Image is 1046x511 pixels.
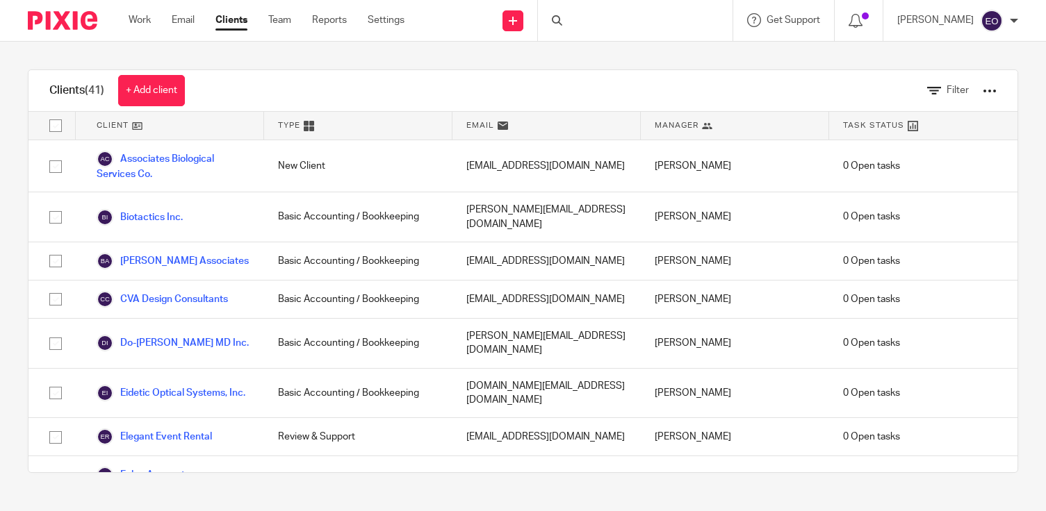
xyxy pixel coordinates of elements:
[843,336,900,350] span: 0 Open tasks
[264,280,452,318] div: Basic Accounting / Bookkeeping
[97,385,245,401] a: Eidetic Optical Systems, Inc.
[641,242,829,280] div: [PERSON_NAME]
[97,428,113,445] img: svg%3E
[655,119,698,131] span: Manager
[843,210,900,224] span: 0 Open tasks
[97,428,212,445] a: Elegant Event Rental
[118,75,185,106] a: + Add client
[97,151,250,181] a: Associates Biological Services Co.
[97,253,249,269] a: [PERSON_NAME] Associates
[215,13,247,27] a: Clients
[452,242,641,280] div: [EMAIL_ADDRESS][DOMAIN_NAME]
[97,385,113,401] img: svg%3E
[264,192,452,242] div: Basic Accounting / Bookkeeping
[843,386,900,400] span: 0 Open tasks
[452,192,641,242] div: [PERSON_NAME][EMAIL_ADDRESS][DOMAIN_NAME]
[947,85,969,95] span: Filter
[843,430,900,444] span: 0 Open tasks
[129,13,151,27] a: Work
[312,13,347,27] a: Reports
[264,319,452,368] div: Basic Accounting / Bookkeeping
[97,335,249,351] a: Do-[PERSON_NAME] MD Inc.
[843,292,900,306] span: 0 Open tasks
[97,253,113,269] img: svg%3E
[49,83,104,98] h1: Clients
[264,140,452,192] div: New Client
[97,151,113,167] img: svg%3E
[767,15,820,25] span: Get Support
[97,209,183,226] a: Biotactics Inc.
[85,85,104,96] span: (41)
[641,319,829,368] div: [PERSON_NAME]
[452,418,641,455] div: [EMAIL_ADDRESS][DOMAIN_NAME]
[641,369,829,418] div: [PERSON_NAME]
[843,119,904,131] span: Task Status
[368,13,404,27] a: Settings
[452,319,641,368] div: [PERSON_NAME][EMAIL_ADDRESS][DOMAIN_NAME]
[452,280,641,318] div: [EMAIL_ADDRESS][DOMAIN_NAME]
[641,140,829,192] div: [PERSON_NAME]
[97,119,129,131] span: Client
[641,456,829,508] div: [PERSON_NAME]
[97,467,250,497] a: Eulau Accountancy Corporation
[452,140,641,192] div: [EMAIL_ADDRESS][DOMAIN_NAME]
[843,254,900,268] span: 0 Open tasks
[268,13,291,27] a: Team
[452,369,641,418] div: [DOMAIN_NAME][EMAIL_ADDRESS][DOMAIN_NAME]
[981,10,1003,32] img: svg%3E
[452,456,641,508] div: [EMAIL_ADDRESS][DOMAIN_NAME]
[97,291,113,308] img: svg%3E
[172,13,195,27] a: Email
[278,119,300,131] span: Type
[97,335,113,351] img: svg%3E
[97,467,113,483] img: svg%3E
[264,418,452,455] div: Review & Support
[97,209,113,226] img: svg%3E
[264,369,452,418] div: Basic Accounting / Bookkeeping
[641,280,829,318] div: [PERSON_NAME]
[264,242,452,280] div: Basic Accounting / Bookkeeping
[42,112,69,139] input: Select all
[641,192,829,242] div: [PERSON_NAME]
[264,456,452,508] div: Partner Company
[466,119,494,131] span: Email
[641,418,829,455] div: [PERSON_NAME]
[28,11,97,30] img: Pixie
[843,159,900,173] span: 0 Open tasks
[897,13,974,27] p: [PERSON_NAME]
[97,291,228,308] a: CVA Design Consultants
